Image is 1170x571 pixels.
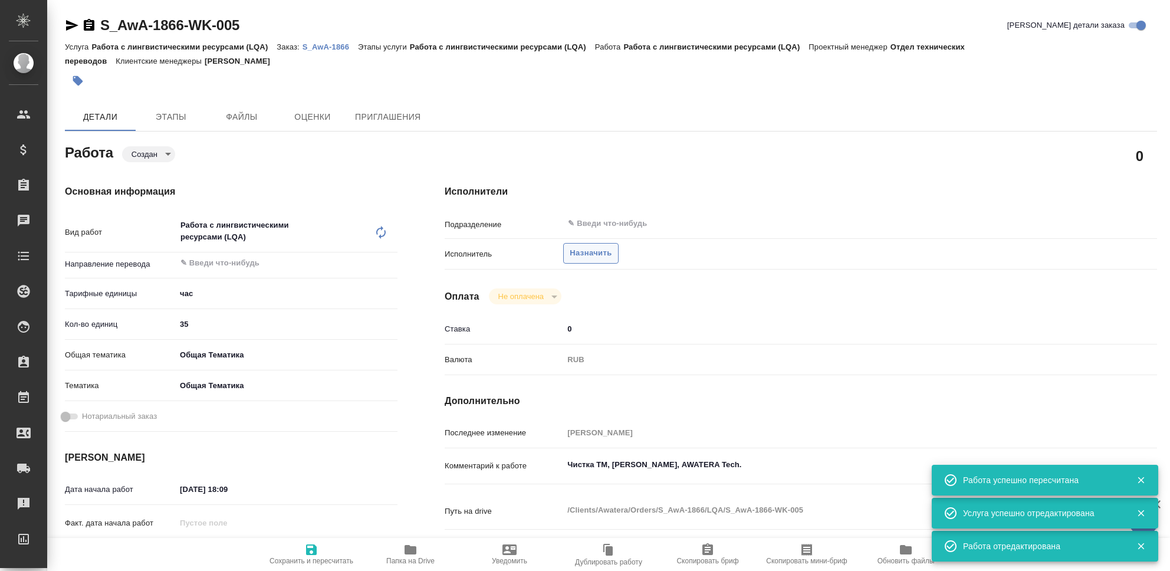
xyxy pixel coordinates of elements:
[563,320,1097,337] input: ✎ Введи что-нибудь
[575,558,642,566] span: Дублировать работу
[445,506,563,517] p: Путь на drive
[1007,19,1125,31] span: [PERSON_NAME] детали заказа
[809,42,890,51] p: Проектный менеджер
[386,557,435,565] span: Папка на Drive
[1129,541,1153,552] button: Закрыть
[410,42,595,51] p: Работа с лингвистическими ресурсами (LQA)
[91,42,277,51] p: Работа с лингвистическими ресурсами (LQA)
[570,247,612,260] span: Назначить
[65,141,113,162] h2: Работа
[757,538,856,571] button: Скопировать мини-бриф
[65,484,176,495] p: Дата начала работ
[65,451,397,465] h4: [PERSON_NAME]
[495,291,547,301] button: Не оплачена
[128,149,161,159] button: Создан
[563,455,1097,475] textarea: Чистка ТМ, [PERSON_NAME], AWATERA Tech.
[179,256,354,270] input: ✎ Введи что-нибудь
[963,507,1119,519] div: Услуга успешно отредактирована
[65,258,176,270] p: Направление перевода
[205,57,279,65] p: [PERSON_NAME]
[213,110,270,124] span: Файлы
[122,146,175,162] div: Создан
[72,110,129,124] span: Детали
[445,354,563,366] p: Валюта
[391,262,393,264] button: Open
[559,538,658,571] button: Дублировать работу
[595,42,624,51] p: Работа
[65,42,965,65] p: Отдел технических переводов
[270,557,353,565] span: Сохранить и пересчитать
[567,216,1054,231] input: ✎ Введи что-нибудь
[489,288,561,304] div: Создан
[100,17,239,33] a: S_AwA-1866-WK-005
[355,110,421,124] span: Приглашения
[176,284,397,304] div: час
[82,18,96,32] button: Скопировать ссылку
[65,68,91,94] button: Добавить тэг
[65,18,79,32] button: Скопировать ссылку для ЯМессенджера
[445,394,1157,408] h4: Дополнительно
[445,290,479,304] h4: Оплата
[445,248,563,260] p: Исполнитель
[65,227,176,238] p: Вид работ
[262,538,361,571] button: Сохранить и пересчитать
[563,243,618,264] button: Назначить
[277,42,302,51] p: Заказ:
[963,540,1119,552] div: Работа отредактирована
[116,57,205,65] p: Клиентские менеджеры
[492,557,527,565] span: Уведомить
[676,557,738,565] span: Скопировать бриф
[65,185,397,199] h4: Основная информация
[1091,222,1093,225] button: Open
[284,110,341,124] span: Оценки
[766,557,847,565] span: Скопировать мини-бриф
[445,427,563,439] p: Последнее изменение
[460,538,559,571] button: Уведомить
[303,41,358,51] a: S_AwA-1866
[877,557,935,565] span: Обновить файлы
[963,474,1119,486] div: Работа успешно пересчитана
[1136,146,1143,166] h2: 0
[176,481,279,498] input: ✎ Введи что-нибудь
[445,219,563,231] p: Подразделение
[563,350,1097,370] div: RUB
[563,500,1097,520] textarea: /Clients/Awatera/Orders/S_AwA-1866/LQA/S_AwA-1866-WK-005
[563,424,1097,441] input: Пустое поле
[65,288,176,300] p: Тарифные единицы
[65,380,176,392] p: Тематика
[1129,508,1153,519] button: Закрыть
[176,514,279,531] input: Пустое поле
[358,42,410,51] p: Этапы услуги
[303,42,358,51] p: S_AwA-1866
[445,460,563,472] p: Комментарий к работе
[856,538,955,571] button: Обновить файлы
[445,185,1157,199] h4: Исполнители
[623,42,809,51] p: Работа с лингвистическими ресурсами (LQA)
[176,345,397,365] div: Общая Тематика
[65,319,176,330] p: Кол-во единиц
[82,411,157,422] span: Нотариальный заказ
[361,538,460,571] button: Папка на Drive
[1129,475,1153,485] button: Закрыть
[176,376,397,396] div: Общая Тематика
[65,349,176,361] p: Общая тематика
[143,110,199,124] span: Этапы
[658,538,757,571] button: Скопировать бриф
[445,323,563,335] p: Ставка
[65,517,176,529] p: Факт. дата начала работ
[176,316,397,333] input: ✎ Введи что-нибудь
[65,42,91,51] p: Услуга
